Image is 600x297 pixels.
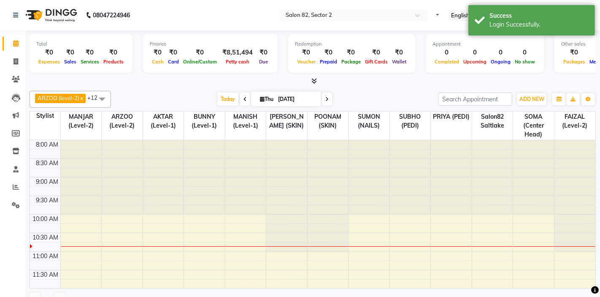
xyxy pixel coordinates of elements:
span: ADD NEW [519,96,544,102]
div: 0 [513,48,537,57]
div: ₹0 [363,48,390,57]
span: Today [217,93,238,106]
div: 9:30 AM [35,196,60,205]
span: Cash [150,59,166,65]
span: MANJAR (Level-2) [61,112,102,131]
span: Salon82 saltlake [472,112,513,131]
div: 10:00 AM [31,215,60,223]
span: Petty cash [224,59,251,65]
div: ₹0 [256,48,271,57]
div: ₹0 [390,48,408,57]
div: Finance [150,41,271,48]
span: SUBHO (PEDI) [390,112,431,131]
span: Expenses [36,59,62,65]
div: ₹0 [62,48,78,57]
span: Ongoing [489,59,513,65]
span: Voucher [295,59,318,65]
span: Package [339,59,363,65]
div: 9:00 AM [35,177,60,186]
div: Success [489,11,589,20]
span: [PERSON_NAME] (SKIN) [266,112,307,131]
div: ₹0 [561,48,587,57]
button: ADD NEW [517,93,546,105]
div: Redemption [295,41,408,48]
span: ARZOO (level-2) [102,112,143,131]
span: Upcoming [461,59,489,65]
img: logo [22,3,79,27]
div: ₹0 [36,48,62,57]
div: ₹0 [78,48,101,57]
span: Products [101,59,126,65]
span: PRIYA (PEDI) [431,112,472,122]
div: 8:00 AM [35,140,60,149]
div: ₹8,51,494 [219,48,256,57]
b: 08047224946 [93,3,130,27]
div: 0 [432,48,461,57]
span: Gift Cards [363,59,390,65]
input: Search Appointment [438,93,512,106]
div: Login Successfully. [489,20,589,29]
div: ₹0 [166,48,181,57]
div: ₹0 [339,48,363,57]
span: MANISH (level-1) [225,112,266,131]
span: Completed [432,59,461,65]
span: Packages [561,59,587,65]
div: ₹0 [295,48,318,57]
span: Services [78,59,101,65]
span: Due [257,59,270,65]
div: 11:00 AM [31,252,60,261]
span: +12 [87,94,104,101]
div: ₹0 [181,48,219,57]
div: Total [36,41,126,48]
a: x [79,95,83,101]
div: Stylist [30,112,60,120]
div: 10:30 AM [31,233,60,242]
span: Card [166,59,181,65]
span: Sales [62,59,78,65]
div: ₹0 [318,48,339,57]
span: AKTAR (level-1) [143,112,184,131]
span: SOMA (Center Head) [513,112,554,140]
span: SUMON (NAILS) [349,112,389,131]
div: ₹0 [150,48,166,57]
span: Online/Custom [181,59,219,65]
div: 0 [489,48,513,57]
span: No show [513,59,537,65]
span: POONAM (SKIN) [308,112,349,131]
span: FAIZAL (level-2) [554,112,595,131]
span: Wallet [390,59,408,65]
div: 11:30 AM [31,270,60,279]
input: 2025-09-04 [276,93,318,106]
span: Thu [258,96,276,102]
span: Prepaid [318,59,339,65]
div: 0 [461,48,489,57]
span: BUNNY (level-1) [184,112,225,131]
div: 8:30 AM [35,159,60,168]
span: ARZOO (level-2) [38,95,79,101]
div: Appointment [432,41,537,48]
div: ₹0 [101,48,126,57]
